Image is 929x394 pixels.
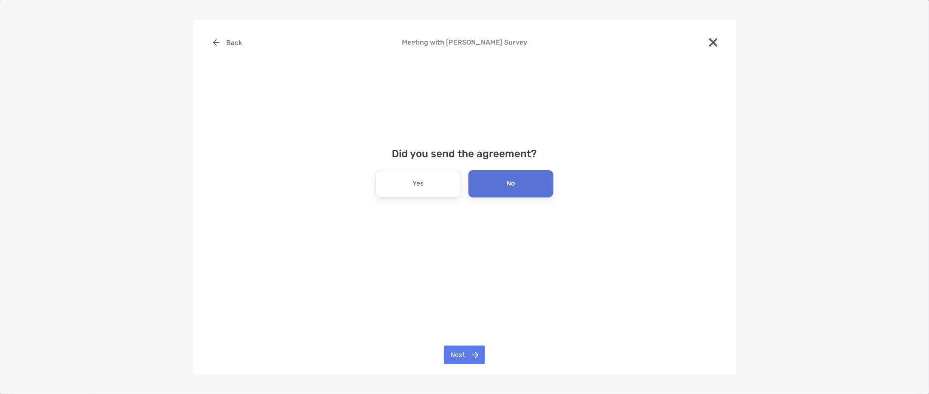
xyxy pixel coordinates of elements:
button: Next [444,346,485,364]
img: close modal [709,38,718,47]
img: button icon [213,39,220,46]
h4: Did you send the agreement? [207,148,723,160]
p: Yes [413,177,424,191]
img: button icon [472,352,479,358]
button: Back [207,33,249,52]
h4: Meeting with [PERSON_NAME] Survey [207,38,723,46]
p: No [507,177,515,191]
